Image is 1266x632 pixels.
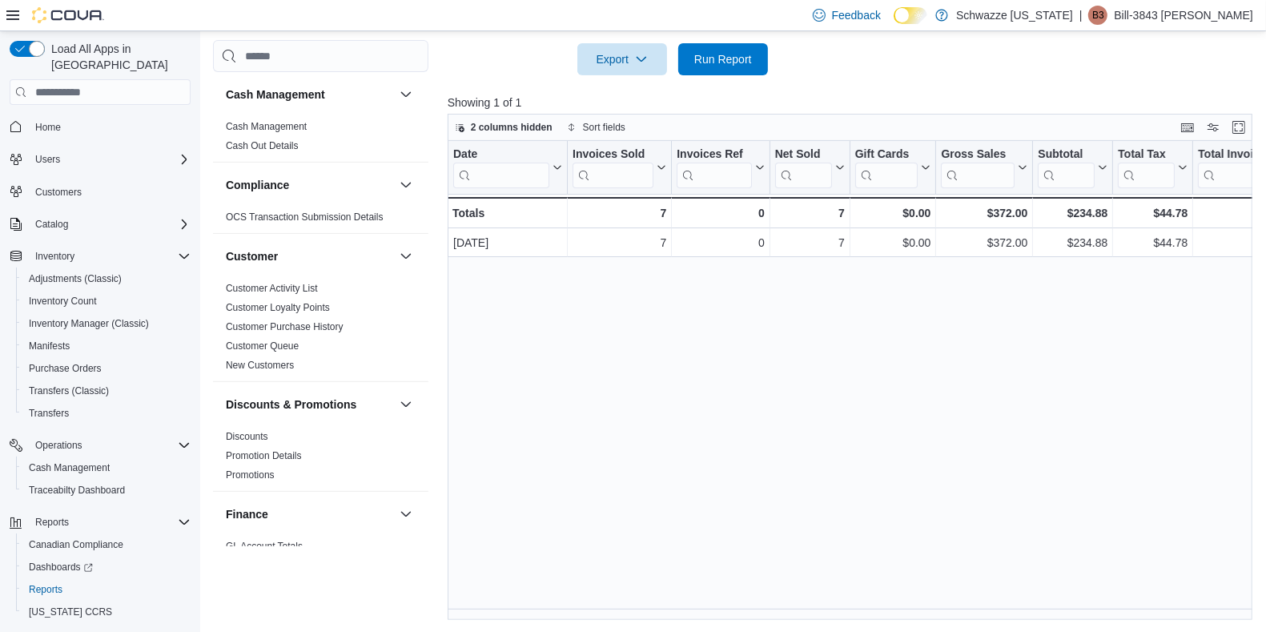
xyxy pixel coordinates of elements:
[583,121,625,134] span: Sort fields
[29,215,191,234] span: Catalog
[22,359,108,378] a: Purchase Orders
[213,427,428,491] div: Discounts & Promotions
[226,359,294,372] span: New Customers
[774,147,831,163] div: Net Sold
[774,203,844,223] div: 7
[226,506,393,522] button: Finance
[941,203,1027,223] div: $372.00
[941,147,1015,188] div: Gross Sales
[226,431,268,442] a: Discounts
[694,51,752,67] span: Run Report
[573,147,666,188] button: Invoices Sold
[894,7,927,24] input: Dark Mode
[22,269,191,288] span: Adjustments (Classic)
[3,115,197,138] button: Home
[22,458,191,477] span: Cash Management
[396,85,416,104] button: Cash Management
[22,269,128,288] a: Adjustments (Classic)
[226,397,356,413] h3: Discounts & Promotions
[226,397,393,413] button: Discounts & Promotions
[29,215,74,234] button: Catalog
[453,147,562,188] button: Date
[832,7,881,23] span: Feedback
[29,561,93,574] span: Dashboards
[29,340,70,352] span: Manifests
[35,250,74,263] span: Inventory
[226,177,393,193] button: Compliance
[29,384,109,397] span: Transfers (Classic)
[226,469,275,481] span: Promotions
[1038,234,1107,253] div: $234.88
[448,95,1260,111] p: Showing 1 of 1
[1038,203,1107,223] div: $234.88
[22,336,191,356] span: Manifests
[573,147,653,188] div: Invoices Sold
[16,357,197,380] button: Purchase Orders
[1038,147,1095,163] div: Subtotal
[16,479,197,501] button: Traceabilty Dashboard
[29,247,81,266] button: Inventory
[16,335,197,357] button: Manifests
[32,7,104,23] img: Cova
[396,505,416,524] button: Finance
[396,395,416,414] button: Discounts & Promotions
[3,213,197,235] button: Catalog
[16,402,197,425] button: Transfers
[29,484,125,497] span: Traceabilty Dashboard
[226,211,384,223] span: OCS Transaction Submission Details
[29,606,112,618] span: [US_STATE] CCRS
[226,283,318,294] a: Customer Activity List
[1092,6,1104,25] span: B3
[677,147,751,163] div: Invoices Ref
[22,314,155,333] a: Inventory Manager (Classic)
[855,234,931,253] div: $0.00
[29,272,122,285] span: Adjustments (Classic)
[213,537,428,582] div: Finance
[1178,118,1197,137] button: Keyboard shortcuts
[226,541,303,552] a: GL Account Totals
[22,381,191,401] span: Transfers (Classic)
[226,450,302,461] a: Promotion Details
[16,601,197,623] button: [US_STATE] CCRS
[22,404,191,423] span: Transfers
[1229,118,1248,137] button: Enter fullscreen
[226,139,299,152] span: Cash Out Details
[854,203,930,223] div: $0.00
[29,183,88,202] a: Customers
[29,513,191,532] span: Reports
[16,312,197,335] button: Inventory Manager (Classic)
[22,292,103,311] a: Inventory Count
[854,147,930,188] button: Gift Cards
[29,182,191,202] span: Customers
[396,247,416,266] button: Customer
[1204,118,1223,137] button: Display options
[453,147,549,188] div: Date
[29,150,191,169] span: Users
[45,41,191,73] span: Load All Apps in [GEOGRAPHIC_DATA]
[226,282,318,295] span: Customer Activity List
[587,43,657,75] span: Export
[213,279,428,381] div: Customer
[35,121,61,134] span: Home
[29,538,123,551] span: Canadian Compliance
[774,147,844,188] button: Net Sold
[29,513,75,532] button: Reports
[677,147,764,188] button: Invoices Ref
[22,602,191,622] span: Washington CCRS
[1118,203,1188,223] div: $44.78
[561,118,632,137] button: Sort fields
[1088,6,1107,25] div: Bill-3843 Thompson
[22,558,99,577] a: Dashboards
[35,439,82,452] span: Operations
[35,516,69,529] span: Reports
[22,580,191,599] span: Reports
[3,245,197,268] button: Inventory
[573,147,653,163] div: Invoices Sold
[22,602,119,622] a: [US_STATE] CCRS
[1118,147,1188,188] button: Total Tax
[226,340,299,352] a: Customer Queue
[29,461,110,474] span: Cash Management
[226,301,330,314] span: Customer Loyalty Points
[941,147,1015,163] div: Gross Sales
[22,580,69,599] a: Reports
